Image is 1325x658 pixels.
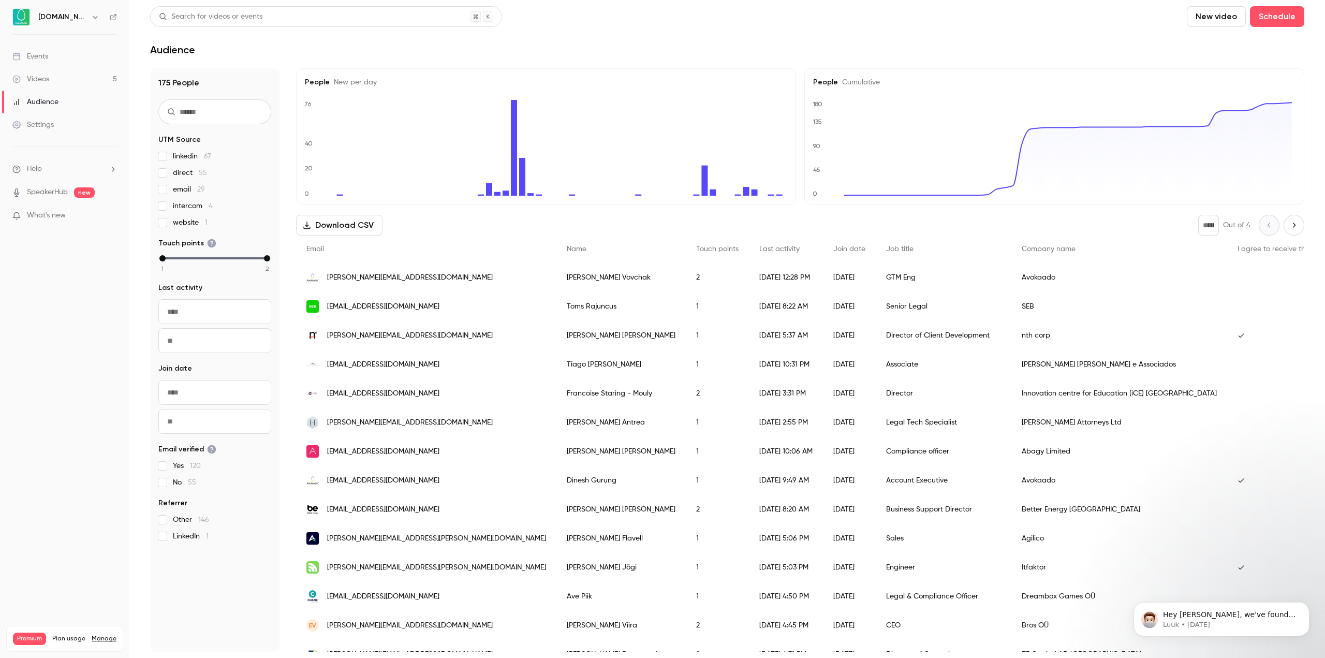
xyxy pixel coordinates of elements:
button: Schedule [1250,6,1304,27]
span: [EMAIL_ADDRESS][DOMAIN_NAME] [327,475,439,486]
div: [DATE] 8:20 AM [749,495,823,524]
text: 40 [305,140,313,147]
div: Sales [876,524,1011,553]
span: 2 [266,264,269,273]
div: [DATE] [823,495,876,524]
p: / 90 [101,645,116,654]
span: [EMAIL_ADDRESS][DOMAIN_NAME] [327,591,439,602]
div: [DATE] 5:06 PM [749,524,823,553]
div: 2 [686,611,749,640]
div: Settings [12,120,54,130]
span: Other [173,515,209,525]
h1: 175 People [158,77,271,89]
div: Compliance officer [876,437,1011,466]
div: 1 [686,350,749,379]
span: [EMAIL_ADDRESS][DOMAIN_NAME] [327,504,439,515]
div: Dinesh Gurung [556,466,686,495]
span: 146 [198,516,209,523]
span: website [173,217,208,228]
div: Senior Legal [876,292,1011,321]
p: Videos [13,645,33,654]
img: cralaw.com [306,358,319,371]
span: email [173,184,205,195]
span: new [74,187,95,198]
span: UTM Source [158,135,201,145]
img: chanz.com [306,590,319,603]
div: Ave Piik [556,582,686,611]
div: [DATE] [823,524,876,553]
img: itfaktor.ee [306,561,319,574]
div: [DATE] [823,292,876,321]
div: [DATE] 8:22 AM [749,292,823,321]
div: [DATE] [823,350,876,379]
div: Innovation centre for Education (iCE) [GEOGRAPHIC_DATA] [1011,379,1227,408]
span: Cumulative [838,79,880,86]
div: [DATE] 5:03 PM [749,553,823,582]
div: Director [876,379,1011,408]
div: [PERSON_NAME] Flavell [556,524,686,553]
div: [DATE] [823,466,876,495]
div: Dreambox Games OÜ [1011,582,1227,611]
span: [PERSON_NAME][EMAIL_ADDRESS][PERSON_NAME][DOMAIN_NAME] [327,533,546,544]
div: [PERSON_NAME] [PERSON_NAME] e Associados [1011,350,1227,379]
div: 2 [686,495,749,524]
div: min [159,255,166,261]
text: 135 [813,118,822,125]
div: [DATE] 2:55 PM [749,408,823,437]
span: No [173,477,196,488]
div: [DATE] [823,611,876,640]
span: Job title [886,245,914,253]
div: Francoise Staring - Mouly [556,379,686,408]
div: [PERSON_NAME] Attorneys Ltd [1011,408,1227,437]
span: Help [27,164,42,174]
div: 1 [686,292,749,321]
span: Touch points [158,238,216,248]
div: 2 [686,263,749,292]
div: CEO [876,611,1011,640]
span: 67 [204,153,211,160]
h1: Audience [150,43,195,56]
div: Tiago [PERSON_NAME] [556,350,686,379]
div: Legal & Compliance Officer [876,582,1011,611]
div: Avokaado [1011,263,1227,292]
div: Videos [12,74,49,84]
div: Bros OÜ [1011,611,1227,640]
div: Avokaado [1011,466,1227,495]
div: max [264,255,270,261]
span: EV [309,621,316,630]
div: [DATE] 3:31 PM [749,379,823,408]
div: [PERSON_NAME] [PERSON_NAME] [556,495,686,524]
div: [DATE] [823,553,876,582]
div: 1 [686,582,749,611]
div: Legal Tech Specialist [876,408,1011,437]
img: avokaado.io [306,271,319,284]
span: [EMAIL_ADDRESS][DOMAIN_NAME] [327,388,439,399]
span: 120 [190,462,201,470]
div: Itfaktor [1011,553,1227,582]
div: [DATE] [823,321,876,350]
span: [EMAIL_ADDRESS][DOMAIN_NAME] [327,301,439,312]
div: [DATE] [823,263,876,292]
text: 20 [305,165,313,172]
div: Better Energy [GEOGRAPHIC_DATA] [1011,495,1227,524]
div: [DATE] 10:06 AM [749,437,823,466]
span: Last activity [759,245,800,253]
div: [PERSON_NAME] Antrea [556,408,686,437]
div: Engineer [876,553,1011,582]
span: 1 [205,219,208,226]
div: 1 [686,553,749,582]
a: SpeakerHub [27,187,68,198]
div: 1 [686,321,749,350]
span: 55 [188,479,196,486]
span: Premium [13,633,46,645]
input: To [158,409,271,434]
input: To [158,328,271,353]
span: intercom [173,201,213,211]
span: Email verified [158,444,216,455]
span: [PERSON_NAME][EMAIL_ADDRESS][DOMAIN_NAME] [327,620,493,631]
span: [PERSON_NAME][EMAIL_ADDRESS][PERSON_NAME][DOMAIN_NAME] [327,562,546,573]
